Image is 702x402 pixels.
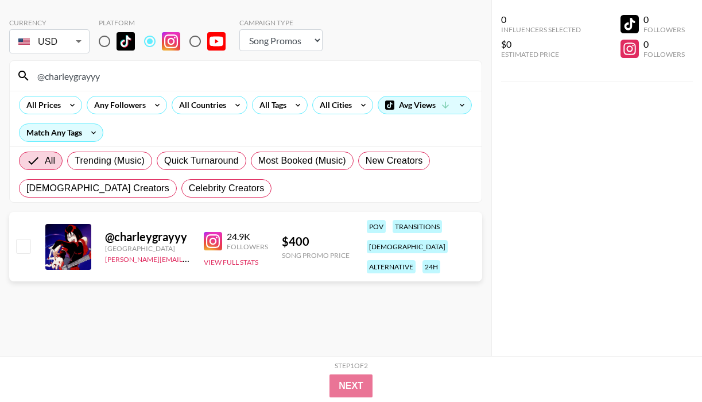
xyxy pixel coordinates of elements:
[117,32,135,51] img: TikTok
[367,240,448,253] div: [DEMOGRAPHIC_DATA]
[393,220,442,233] div: transitions
[207,32,226,51] img: YouTube
[99,18,235,27] div: Platform
[367,260,416,273] div: alternative
[422,260,440,273] div: 24h
[105,230,190,244] div: @ charleygrayyy
[239,18,323,27] div: Campaign Type
[189,181,265,195] span: Celebrity Creators
[643,50,685,59] div: Followers
[643,38,685,50] div: 0
[329,374,373,397] button: Next
[20,124,103,141] div: Match Any Tags
[172,96,228,114] div: All Countries
[105,244,190,253] div: [GEOGRAPHIC_DATA]
[501,14,581,25] div: 0
[227,231,268,242] div: 24.9K
[313,96,354,114] div: All Cities
[282,251,350,260] div: Song Promo Price
[75,154,145,168] span: Trending (Music)
[378,96,471,114] div: Avg Views
[204,258,258,266] button: View Full Stats
[643,25,685,34] div: Followers
[366,154,423,168] span: New Creators
[645,345,688,388] iframe: Drift Widget Chat Controller
[30,67,475,85] input: Search by User Name
[162,32,180,51] img: Instagram
[87,96,148,114] div: Any Followers
[204,232,222,250] img: Instagram
[282,234,350,249] div: $ 400
[45,154,55,168] span: All
[26,181,169,195] span: [DEMOGRAPHIC_DATA] Creators
[105,253,275,264] a: [PERSON_NAME][EMAIL_ADDRESS][DOMAIN_NAME]
[11,32,87,52] div: USD
[227,242,268,251] div: Followers
[258,154,346,168] span: Most Booked (Music)
[643,14,685,25] div: 0
[9,18,90,27] div: Currency
[501,38,581,50] div: $0
[367,220,386,233] div: pov
[253,96,289,114] div: All Tags
[164,154,239,168] span: Quick Turnaround
[501,25,581,34] div: Influencers Selected
[20,96,63,114] div: All Prices
[335,361,368,370] div: Step 1 of 2
[501,50,581,59] div: Estimated Price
